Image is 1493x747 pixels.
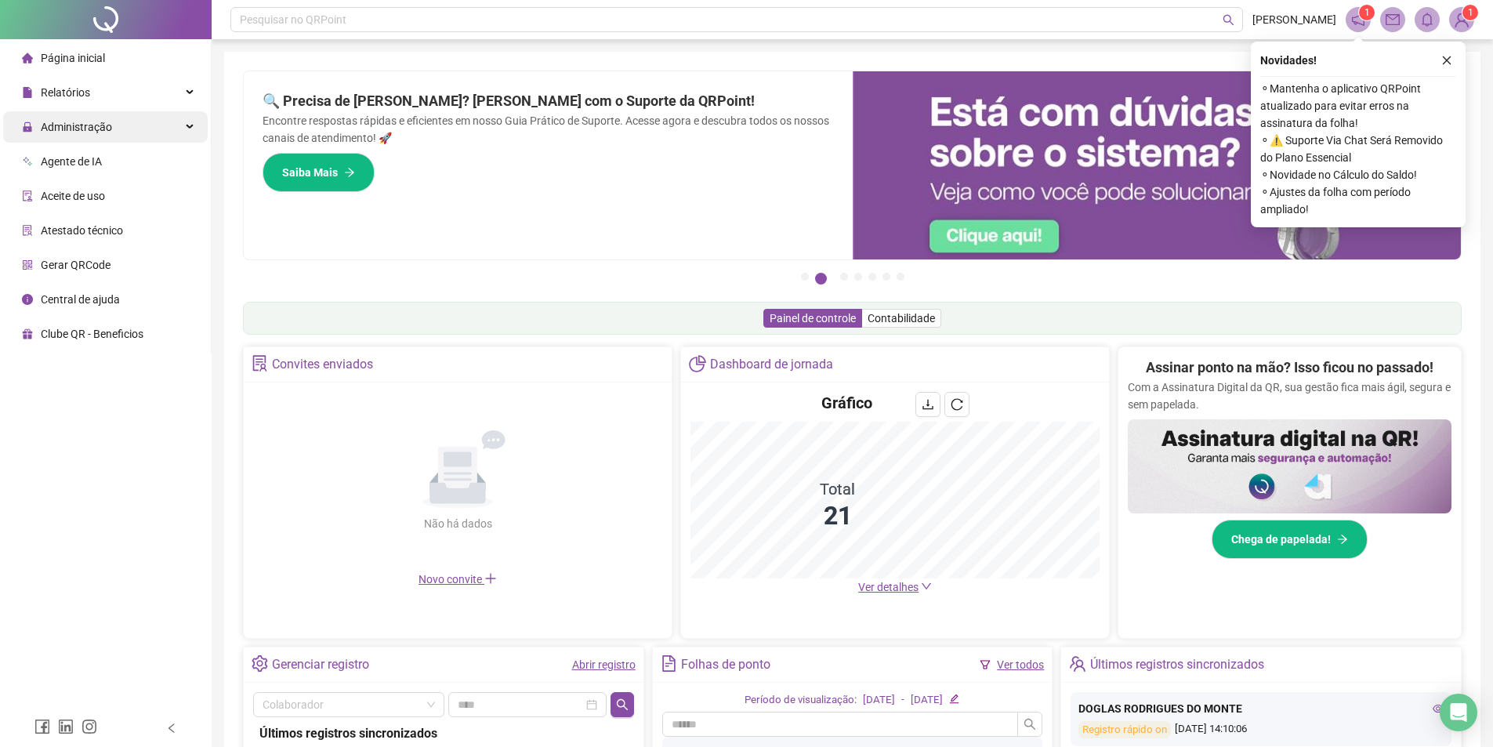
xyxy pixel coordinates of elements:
div: Não há dados [386,515,530,532]
img: banner%2F02c71560-61a6-44d4-94b9-c8ab97240462.png [1128,419,1451,513]
span: search [1024,718,1036,731]
span: Gerar QRCode [41,259,111,271]
button: 1 [801,273,809,281]
span: bell [1420,13,1434,27]
sup: Atualize o seu contato no menu Meus Dados [1462,5,1478,20]
span: down [921,581,932,592]
div: Folhas de ponto [681,651,770,678]
span: filter [980,659,991,670]
span: file [22,87,33,98]
button: 5 [868,273,876,281]
span: Atestado técnico [41,224,123,237]
span: Saiba Mais [282,164,338,181]
span: home [22,53,33,63]
span: Novidades ! [1260,52,1317,69]
span: arrow-right [1337,534,1348,545]
span: audit [22,190,33,201]
button: 7 [897,273,904,281]
span: team [1069,655,1085,672]
span: ⚬ ⚠️ Suporte Via Chat Será Removido do Plano Essencial [1260,132,1456,166]
span: qrcode [22,259,33,270]
span: [PERSON_NAME] [1252,11,1336,28]
a: Ver detalhes down [858,581,932,593]
div: Registro rápido on [1078,721,1171,739]
div: - [901,692,904,709]
span: Novo convite [419,573,497,586]
a: Abrir registro [572,658,636,671]
span: info-circle [22,294,33,305]
span: pie-chart [689,355,705,372]
img: banner%2F0cf4e1f0-cb71-40ef-aa93-44bd3d4ee559.png [853,71,1462,259]
span: ⚬ Ajustes da folha com período ampliado! [1260,183,1456,218]
h2: 🔍 Precisa de [PERSON_NAME]? [PERSON_NAME] com o Suporte da QRPoint! [263,90,834,112]
div: Convites enviados [272,351,373,378]
span: solution [22,225,33,236]
span: Agente de IA [41,155,102,168]
span: Ver detalhes [858,581,919,593]
span: close [1441,55,1452,66]
span: left [166,723,177,734]
span: 1 [1364,7,1370,18]
button: 3 [840,273,848,281]
span: Chega de papelada! [1231,531,1331,548]
span: eye [1433,703,1444,714]
div: Últimos registros sincronizados [1090,651,1264,678]
span: 1 [1468,7,1473,18]
div: Gerenciar registro [272,651,369,678]
span: Administração [41,121,112,133]
div: Dashboard de jornada [710,351,833,378]
h2: Assinar ponto na mão? Isso ficou no passado! [1146,357,1433,379]
span: solution [252,355,268,372]
p: Com a Assinatura Digital da QR, sua gestão fica mais ágil, segura e sem papelada. [1128,379,1451,413]
span: search [616,698,629,711]
div: [DATE] 14:10:06 [1078,721,1444,739]
span: setting [252,655,268,672]
span: reload [951,398,963,411]
span: Contabilidade [868,312,935,325]
span: instagram [82,719,97,734]
span: ⚬ Novidade no Cálculo do Saldo! [1260,166,1456,183]
button: 6 [882,273,890,281]
a: Ver todos [997,658,1044,671]
span: Página inicial [41,52,105,64]
span: mail [1386,13,1400,27]
span: Painel de controle [770,312,856,325]
span: Relatórios [41,86,90,99]
p: Encontre respostas rápidas e eficientes em nosso Guia Prático de Suporte. Acesse agora e descubra... [263,112,834,147]
span: linkedin [58,719,74,734]
div: Últimos registros sincronizados [259,723,628,743]
div: [DATE] [863,692,895,709]
div: [DATE] [911,692,943,709]
span: Central de ajuda [41,293,120,306]
span: notification [1351,13,1365,27]
span: Aceite de uso [41,190,105,202]
div: Período de visualização: [745,692,857,709]
sup: 1 [1359,5,1375,20]
span: ⚬ Mantenha o aplicativo QRPoint atualizado para evitar erros na assinatura da folha! [1260,80,1456,132]
span: facebook [34,719,50,734]
span: search [1223,14,1234,26]
span: download [922,398,934,411]
span: arrow-right [344,167,355,178]
span: plus [484,572,497,585]
button: Chega de papelada! [1212,520,1368,559]
span: lock [22,121,33,132]
button: 2 [815,273,827,285]
button: 4 [854,273,862,281]
button: Saiba Mais [263,153,375,192]
span: file-text [661,655,677,672]
h4: Gráfico [821,392,872,414]
span: Clube QR - Beneficios [41,328,143,340]
span: gift [22,328,33,339]
div: DOGLAS RODRIGUES DO MONTE [1078,700,1444,717]
div: Open Intercom Messenger [1440,694,1477,731]
span: edit [949,694,959,704]
img: 82410 [1450,8,1473,31]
